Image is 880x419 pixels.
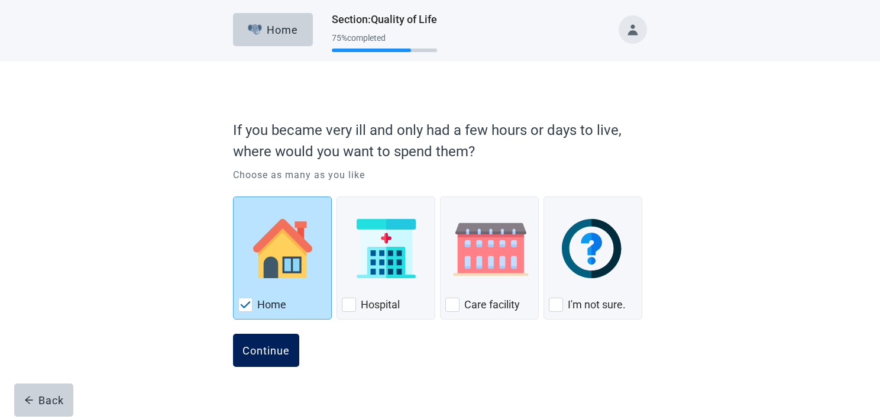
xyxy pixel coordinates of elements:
[233,120,641,162] p: If you became very ill and only had a few hours or days to live, where would you want to spend them?
[440,196,539,320] div: Care Facility, checkbox, not checked
[233,13,313,46] button: ElephantHome
[619,15,647,44] button: Toggle account menu
[568,298,626,312] label: I'm not sure.
[332,33,437,43] div: 75 % completed
[332,28,437,57] div: Progress section
[14,383,73,417] button: arrow-leftBack
[464,298,520,312] label: Care facility
[248,24,299,36] div: Home
[361,298,400,312] label: Hospital
[332,11,437,28] h1: Section : Quality of Life
[233,334,299,367] button: Continue
[337,196,435,320] div: Hospital, checkbox, not checked
[233,168,647,182] p: Choose as many as you like
[233,196,332,320] div: Home, checkbox, checked
[257,298,286,312] label: Home
[24,395,34,405] span: arrow-left
[543,196,642,320] div: I'm not sure., checkbox, not checked
[242,344,290,356] div: Continue
[248,24,263,35] img: Elephant
[24,394,64,406] div: Back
